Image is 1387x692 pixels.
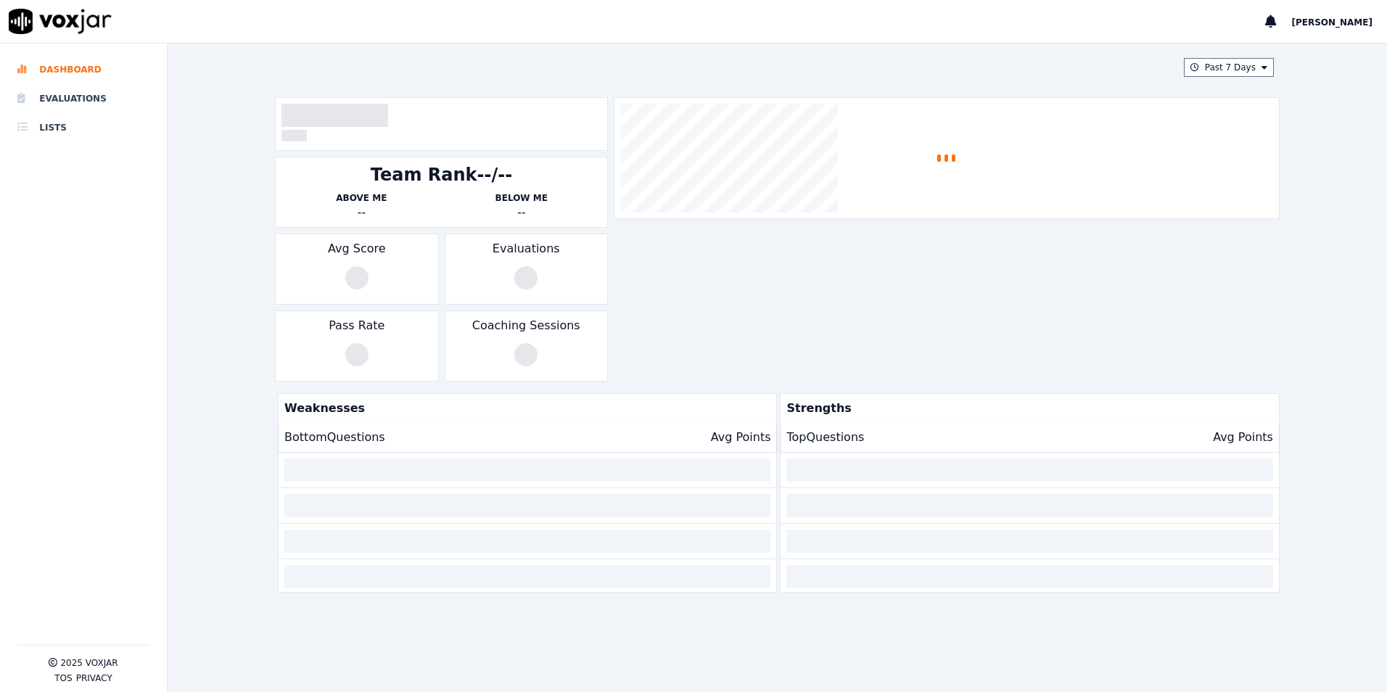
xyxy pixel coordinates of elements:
[17,84,149,113] a: Evaluations
[281,192,441,204] p: Above Me
[17,113,149,142] a: Lists
[60,657,118,669] p: 2025 Voxjar
[711,429,771,446] p: Avg Points
[284,429,385,446] p: Bottom Questions
[1291,17,1372,28] span: [PERSON_NAME]
[1291,13,1387,30] button: [PERSON_NAME]
[442,192,601,204] p: Below Me
[786,429,864,446] p: Top Questions
[371,163,512,186] div: Team Rank --/--
[275,234,438,305] div: Avg Score
[445,310,608,382] div: Coaching Sessions
[281,204,441,221] div: --
[442,204,601,221] div: --
[275,310,438,382] div: Pass Rate
[445,234,608,305] div: Evaluations
[54,672,72,684] button: TOS
[781,394,1272,423] p: Strengths
[76,672,112,684] button: Privacy
[17,55,149,84] a: Dashboard
[1213,429,1273,446] p: Avg Points
[279,394,770,423] p: Weaknesses
[9,9,112,34] img: voxjar logo
[1184,58,1274,77] button: Past 7 Days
